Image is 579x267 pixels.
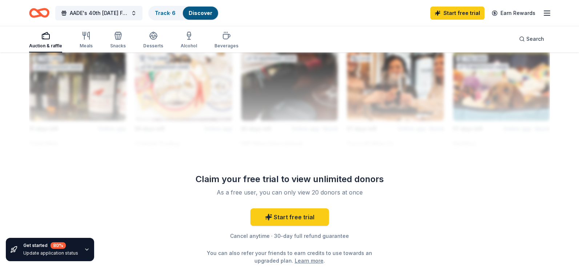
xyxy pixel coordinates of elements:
[194,188,386,197] div: As a free user, you can only view 20 donors at once
[143,28,163,52] button: Desserts
[51,242,66,249] div: 80 %
[55,6,142,20] button: AADE's 40th [DATE] Fest
[29,4,49,21] a: Home
[143,43,163,49] div: Desserts
[189,10,212,16] a: Discover
[23,242,78,249] div: Get started
[250,208,329,226] a: Start free trial
[181,28,197,52] button: Alcohol
[214,43,238,49] div: Beverages
[80,43,93,49] div: Meals
[80,28,93,52] button: Meals
[29,28,62,52] button: Auction & raffle
[487,7,540,20] a: Earn Rewards
[205,249,374,264] div: You can also refer your friends to earn credits to use towards an upgraded plan. .
[526,35,544,43] span: Search
[110,28,126,52] button: Snacks
[23,250,78,256] div: Update application status
[155,10,176,16] a: Track· 6
[430,7,484,20] a: Start free trial
[214,28,238,52] button: Beverages
[295,257,323,264] a: Learn more
[110,43,126,49] div: Snacks
[70,9,128,17] span: AADE's 40th [DATE] Fest
[185,232,394,240] div: Cancel anytime · 30-day full refund guarantee
[29,43,62,49] div: Auction & raffle
[181,43,197,49] div: Alcohol
[513,32,550,46] button: Search
[185,173,394,185] div: Claim your free trial to view unlimited donors
[148,6,219,20] button: Track· 6Discover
